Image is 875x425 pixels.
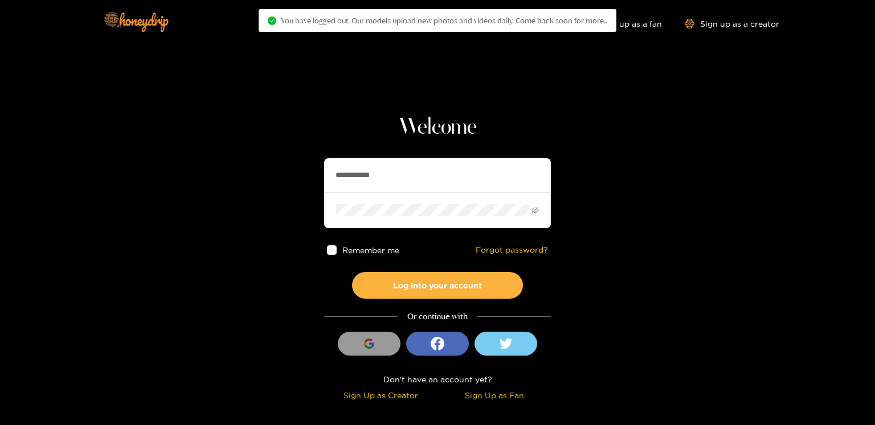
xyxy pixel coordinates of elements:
[324,114,551,141] h1: Welcome
[352,272,523,299] button: Log into your account
[281,16,607,25] span: You have logged out. Our models upload new photos and videos daily. Come back soon for more..
[268,16,276,25] span: check-circle
[584,19,662,28] a: Sign up as a fan
[342,246,399,254] span: Remember me
[531,207,539,214] span: eye-invisible
[324,310,551,323] div: Or continue with
[685,19,779,28] a: Sign up as a creator
[324,373,551,386] div: Don't have an account yet?
[476,245,548,255] a: Forgot password?
[440,389,548,402] div: Sign Up as Fan
[327,389,435,402] div: Sign Up as Creator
